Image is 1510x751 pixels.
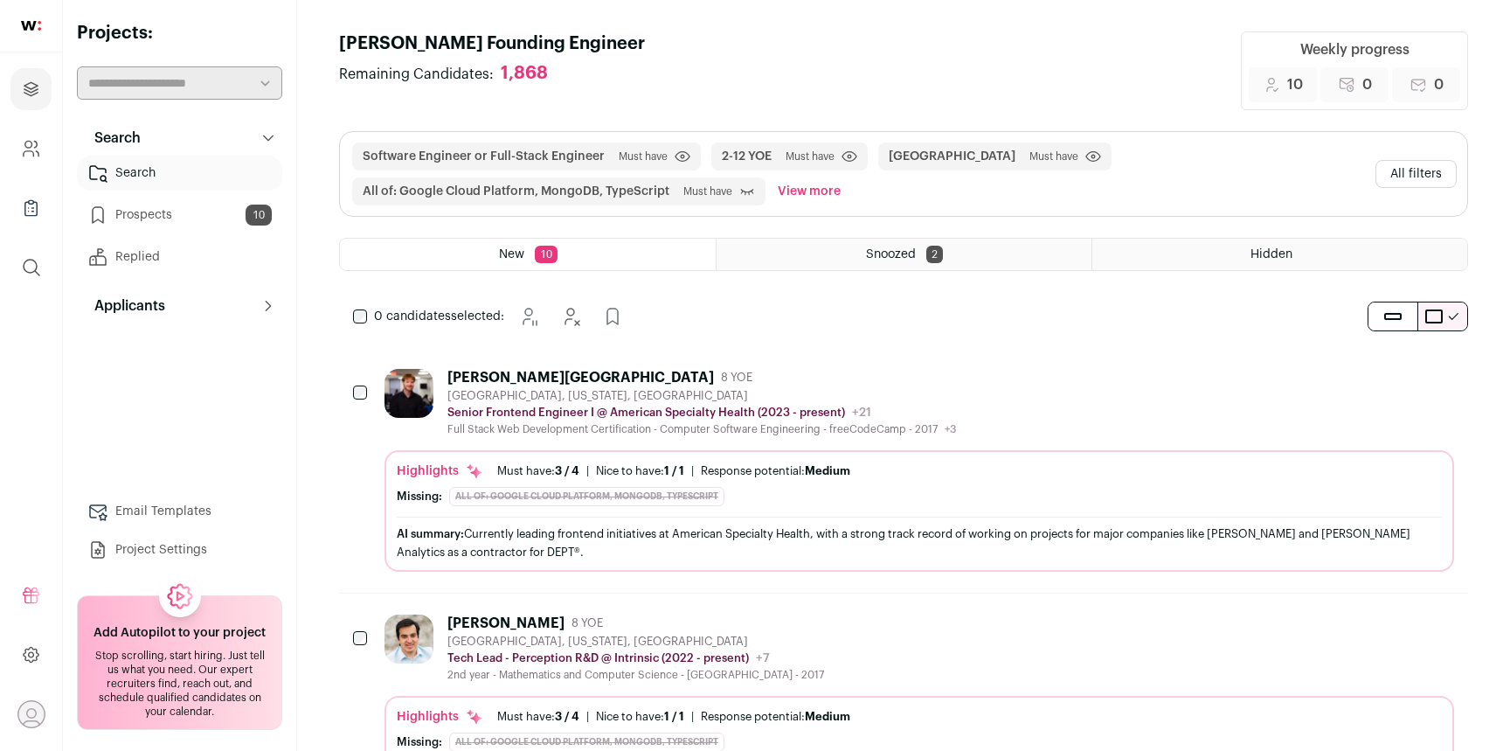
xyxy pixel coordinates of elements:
span: Remaining Candidates: [339,64,494,85]
img: wellfound-shorthand-0d5821cbd27db2630d0214b213865d53afaa358527fdda9d0ea32b1df1b89c2c.svg [21,21,41,31]
span: 10 [535,246,558,263]
span: 0 [1362,74,1372,95]
span: +21 [852,407,871,419]
span: 10 [1287,74,1303,95]
button: 2-12 YOE [722,148,772,165]
div: Missing: [397,735,442,749]
button: Software Engineer or Full-Stack Engineer [363,148,605,165]
p: Search [84,128,141,149]
a: Company Lists [10,187,52,229]
button: Search [77,121,282,156]
span: 0 [1434,74,1444,95]
div: Full Stack Web Development Certification - Computer Software Engineering - freeCodeCamp - 2017 [447,422,956,436]
span: Must have [619,150,668,163]
h2: Projects: [77,21,282,45]
ul: | | [497,464,850,478]
p: Tech Lead - Perception R&D @ Intrinsic (2022 - present) [447,651,749,665]
span: Must have [683,184,732,198]
div: 2nd year - Mathematics and Computer Science - [GEOGRAPHIC_DATA] - 2017 [447,668,824,682]
a: Snoozed 2 [717,239,1091,270]
button: Open dropdown [17,700,45,728]
span: Snoozed [866,248,916,261]
a: Search [77,156,282,191]
div: Currently leading frontend initiatives at American Specialty Health, with a strong track record o... [397,525,1442,561]
div: [PERSON_NAME] [447,615,565,632]
p: Senior Frontend Engineer I @ American Specialty Health (2023 - present) [447,406,845,420]
span: 0 candidates [374,310,451,323]
a: Hidden [1092,239,1467,270]
div: Must have: [497,710,579,724]
span: 3 / 4 [555,465,579,476]
img: e327a10645141d58ec57787c3b16c06c395563f8159e00555f1232ffa82b7601.jpg [384,615,433,664]
button: Snooze [511,299,546,334]
button: Applicants [77,289,282,323]
div: Missing: [397,490,442,504]
p: Applicants [84,296,165,316]
button: All filters [1375,160,1457,188]
div: Nice to have: [596,464,684,478]
div: Highlights [397,462,483,480]
span: 1 / 1 [664,465,684,476]
button: Hide [553,299,588,334]
span: 8 YOE [721,371,752,385]
a: Company and ATS Settings [10,128,52,170]
span: New [499,248,524,261]
div: [GEOGRAPHIC_DATA], [US_STATE], [GEOGRAPHIC_DATA] [447,389,956,403]
h1: [PERSON_NAME] Founding Engineer [339,31,645,56]
a: Email Templates [77,494,282,529]
button: View more [774,177,844,205]
div: Response potential: [701,464,850,478]
a: Projects [10,68,52,110]
span: 8 YOE [571,616,603,630]
div: Nice to have: [596,710,684,724]
span: selected: [374,308,504,325]
span: Hidden [1250,248,1292,261]
a: [PERSON_NAME][GEOGRAPHIC_DATA] 8 YOE [GEOGRAPHIC_DATA], [US_STATE], [GEOGRAPHIC_DATA] Senior Fron... [384,369,1454,572]
span: Must have [786,150,835,163]
div: [GEOGRAPHIC_DATA], [US_STATE], [GEOGRAPHIC_DATA] [447,635,824,649]
div: All of: Google Cloud Platform, MongoDB, TypeScript [449,487,724,506]
span: Medium [805,711,850,722]
button: [GEOGRAPHIC_DATA] [889,148,1015,165]
span: Must have [1029,150,1078,163]
div: Must have: [497,464,579,478]
img: 498164c077a8588c84b57b056d193f9381c58641e4cfe6b2fb3faa2ecc6bbd2a.jpg [384,369,433,418]
a: Prospects10 [77,198,282,233]
h2: Add Autopilot to your project [94,624,266,642]
ul: | | [497,710,850,724]
span: 3 / 4 [555,711,579,722]
span: +7 [756,652,770,664]
div: Response potential: [701,710,850,724]
div: [PERSON_NAME][GEOGRAPHIC_DATA] [447,369,714,386]
span: +3 [945,424,956,435]
span: 1 / 1 [664,711,684,722]
div: Stop scrolling, start hiring. Just tell us what you need. Our expert recruiters find, reach out, ... [88,649,271,719]
button: Add to Prospects [595,299,630,334]
a: Add Autopilot to your project Stop scrolling, start hiring. Just tell us what you need. Our exper... [77,595,282,730]
a: Project Settings [77,532,282,567]
a: Replied [77,240,282,275]
div: Weekly progress [1300,39,1410,60]
span: AI summary: [397,528,464,539]
div: Highlights [397,708,483,726]
span: Medium [805,465,850,476]
span: 10 [246,205,272,226]
button: All of: Google Cloud Platform, MongoDB, TypeScript [363,183,669,200]
div: 1,868 [501,63,548,85]
span: 2 [926,246,943,263]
